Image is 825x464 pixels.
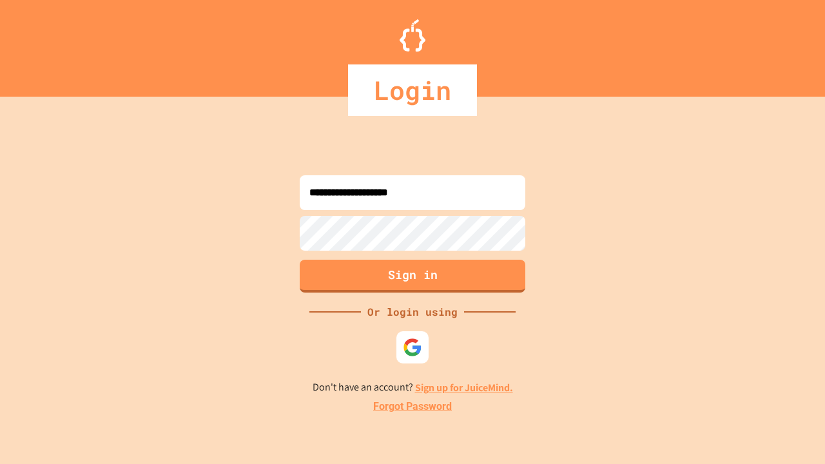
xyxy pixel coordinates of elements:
div: Login [348,64,477,116]
a: Forgot Password [373,399,452,414]
img: google-icon.svg [403,338,422,357]
p: Don't have an account? [313,380,513,396]
a: Sign up for JuiceMind. [415,381,513,394]
button: Sign in [300,260,525,293]
div: Or login using [361,304,464,320]
img: Logo.svg [400,19,425,52]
